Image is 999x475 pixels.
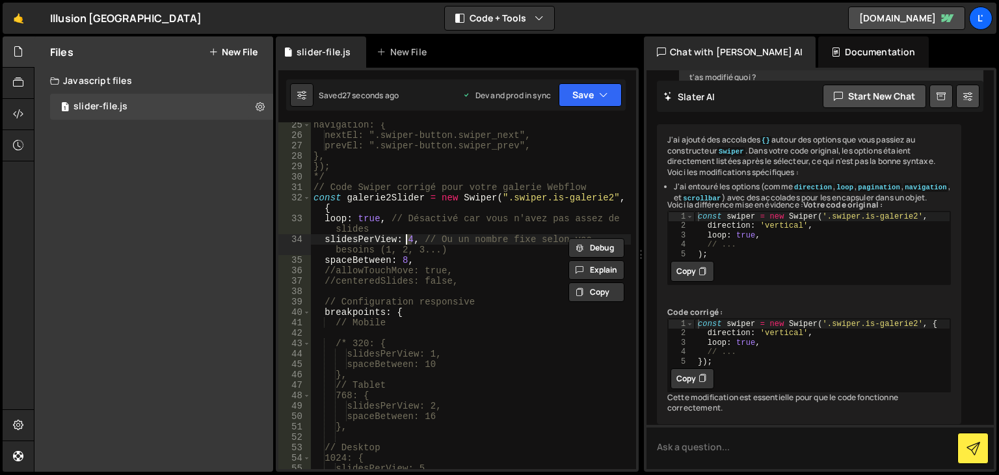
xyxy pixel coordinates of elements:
div: 16569/45286.js [50,94,273,120]
h2: Slater AI [663,90,715,103]
div: 48 [278,390,311,401]
button: Explain [568,260,624,280]
div: 51 [278,422,311,432]
div: 52 [278,432,311,442]
div: 30 [278,172,311,182]
div: 25 [278,120,311,130]
div: 29 [278,161,311,172]
div: 32 [278,193,311,213]
div: 40 [278,307,311,318]
button: Copy [568,282,624,302]
button: Code + Tools [445,7,554,30]
div: 46 [278,370,311,380]
div: 27 [278,141,311,151]
div: 3 [669,231,694,240]
div: 55 [278,463,311,474]
div: 39 [278,297,311,307]
a: L' [969,7,992,30]
h2: Files [50,45,73,59]
div: 38 [278,286,311,297]
div: t'as modifié quoi ? [679,62,983,94]
div: 34 [278,234,311,255]
code: scrollbar [682,194,722,203]
div: Chat with [PERSON_NAME] AI [644,36,816,68]
div: 44 [278,349,311,359]
div: Saved [319,90,399,101]
button: Copy [671,261,714,282]
code: {} [760,136,771,145]
div: 2 [669,329,694,338]
code: navigation [903,183,948,192]
div: 4 [669,240,694,249]
div: Illusion [GEOGRAPHIC_DATA] [50,10,202,26]
strong: Votre code original : [803,199,883,210]
div: 54 [278,453,311,463]
div: 45 [278,359,311,370]
div: 37 [278,276,311,286]
div: J'ai ajouté des accolades autour des options que vous passiez au constructeur . Dans votre code o... [657,124,961,425]
button: Save [559,83,622,107]
div: 43 [278,338,311,349]
div: 47 [278,380,311,390]
a: 🤙 [3,3,34,34]
div: slider-file.js [297,46,351,59]
div: 31 [278,182,311,193]
div: 53 [278,442,311,453]
code: loop [835,183,855,192]
div: 27 seconds ago [342,90,399,101]
div: New File [377,46,431,59]
span: 1 [61,103,69,113]
button: Start new chat [823,85,926,108]
div: 36 [278,265,311,276]
button: New File [209,47,258,57]
div: 41 [278,318,311,328]
code: pagination [857,183,901,192]
div: 42 [278,328,311,338]
div: Javascript files [34,68,273,94]
div: Documentation [818,36,928,68]
div: 26 [278,130,311,141]
div: 28 [278,151,311,161]
button: Debug [568,238,624,258]
div: 1 [669,212,694,221]
div: slider-file.js [73,101,127,113]
div: Dev and prod in sync [462,90,551,101]
div: 1 [669,319,694,329]
li: J'ai entouré les options (comme , , , , et ) avec des accolades pour les encapsuler dans un objet. [674,182,951,204]
div: 4 [669,347,694,357]
button: Copy [671,368,714,389]
strong: Code corrigé : [667,306,723,318]
code: direction [793,183,833,192]
code: Swiper [717,147,745,156]
div: 5 [669,357,694,366]
a: [DOMAIN_NAME] [848,7,965,30]
div: 33 [278,213,311,234]
div: 49 [278,401,311,411]
div: 50 [278,411,311,422]
div: 5 [669,250,694,259]
div: 3 [669,338,694,347]
div: 35 [278,255,311,265]
div: 2 [669,222,694,231]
